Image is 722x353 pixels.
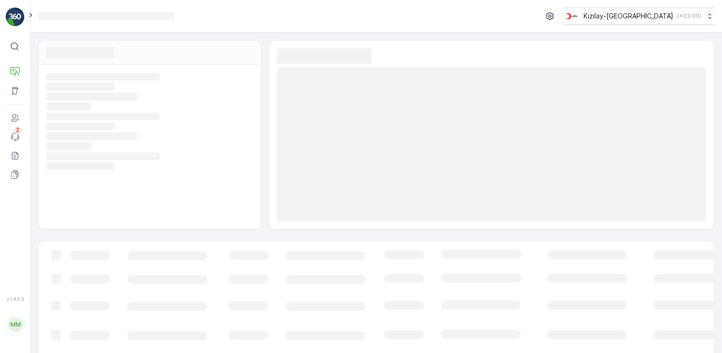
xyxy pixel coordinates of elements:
[563,11,580,21] img: k%C4%B1z%C4%B1lay_D5CCths.png
[6,127,25,146] a: 2
[16,126,20,134] p: 2
[563,8,714,25] button: Kızılay-[GEOGRAPHIC_DATA](+03:00)
[6,8,25,26] img: logo
[8,317,23,332] div: MM
[6,304,25,345] button: MM
[6,296,25,302] span: v 1.49.3
[677,12,701,20] p: ( +03:00 )
[584,11,673,21] p: Kızılay-[GEOGRAPHIC_DATA]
